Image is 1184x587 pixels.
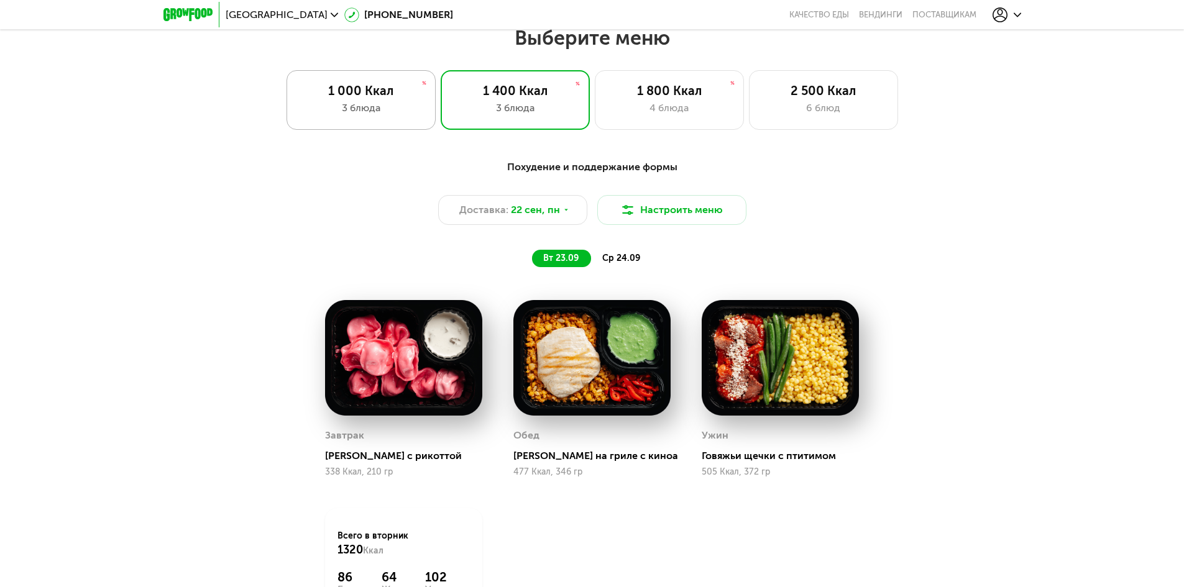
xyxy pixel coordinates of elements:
div: 3 блюда [454,101,577,116]
div: 102 [425,570,470,585]
div: Ужин [702,426,728,445]
button: Настроить меню [597,195,746,225]
div: Говяжьи щечки с птитимом [702,450,869,462]
span: 1320 [337,543,363,557]
div: [PERSON_NAME] с рикоттой [325,450,492,462]
div: Всего в вторник [337,530,470,557]
div: 6 блюд [762,101,885,116]
div: 505 Ккал, 372 гр [702,467,859,477]
div: 3 блюда [300,101,423,116]
div: 1 800 Ккал [608,83,731,98]
a: Качество еды [789,10,849,20]
span: [GEOGRAPHIC_DATA] [226,10,328,20]
div: [PERSON_NAME] на гриле с киноа [513,450,681,462]
div: поставщикам [912,10,976,20]
h2: Выберите меню [40,25,1144,50]
div: 1 400 Ккал [454,83,577,98]
span: Доставка: [459,202,508,217]
div: 477 Ккал, 346 гр [513,467,671,477]
div: Завтрак [325,426,364,445]
div: Похудение и поддержание формы [224,160,960,175]
a: Вендинги [859,10,902,20]
span: 22 сен, пн [511,202,560,217]
div: 64 [382,570,410,585]
span: Ккал [363,545,383,556]
div: 2 500 Ккал [762,83,885,98]
div: 86 [337,570,366,585]
div: Обед [513,426,539,445]
div: 1 000 Ккал [300,83,423,98]
span: ср 24.09 [602,253,640,263]
div: 4 блюда [608,101,731,116]
div: 338 Ккал, 210 гр [325,467,482,477]
span: вт 23.09 [543,253,579,263]
a: [PHONE_NUMBER] [344,7,453,22]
